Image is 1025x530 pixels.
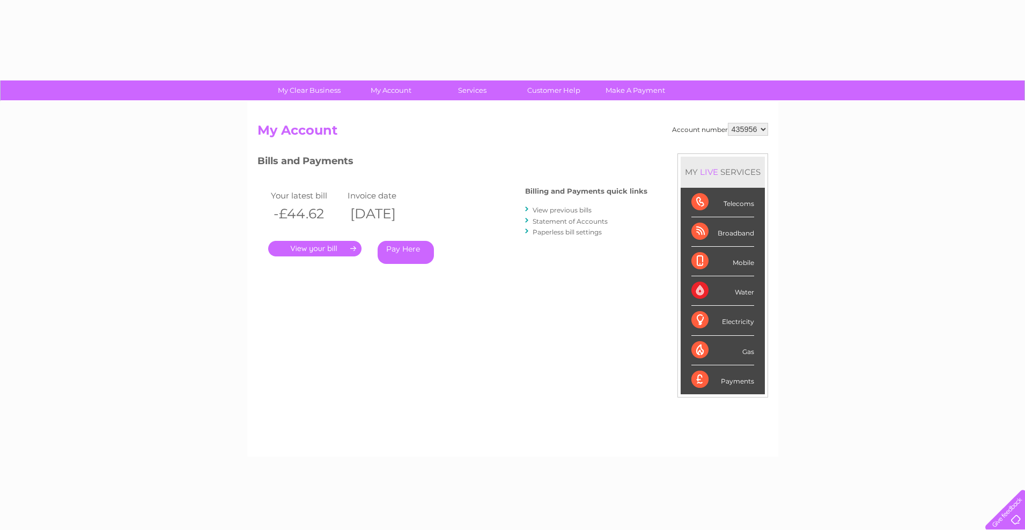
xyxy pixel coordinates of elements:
div: Gas [691,336,754,365]
h2: My Account [257,123,768,143]
th: [DATE] [345,203,422,225]
a: Make A Payment [591,80,680,100]
a: View previous bills [533,206,592,214]
div: Electricity [691,306,754,335]
div: Mobile [691,247,754,276]
td: Your latest bill [268,188,345,203]
h3: Bills and Payments [257,153,647,172]
h4: Billing and Payments quick links [525,187,647,195]
div: Water [691,276,754,306]
div: Broadband [691,217,754,247]
a: Services [428,80,517,100]
div: LIVE [698,167,720,177]
div: Payments [691,365,754,394]
a: Paperless bill settings [533,228,602,236]
a: My Clear Business [265,80,353,100]
a: Customer Help [510,80,598,100]
a: Statement of Accounts [533,217,608,225]
div: Telecoms [691,188,754,217]
a: My Account [346,80,435,100]
a: . [268,241,362,256]
a: Pay Here [378,241,434,264]
div: Account number [672,123,768,136]
th: -£44.62 [268,203,345,225]
div: MY SERVICES [681,157,765,187]
td: Invoice date [345,188,422,203]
